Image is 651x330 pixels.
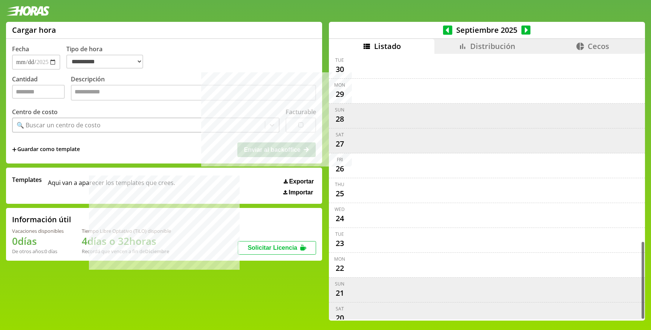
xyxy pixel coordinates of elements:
div: scrollable content [329,54,645,320]
div: Sun [335,281,344,287]
div: Mon [334,82,345,88]
input: Cantidad [12,85,65,99]
div: 30 [334,63,346,75]
div: 🔍 Buscar un centro de costo [17,121,101,129]
div: Vacaciones disponibles [12,228,64,234]
label: Descripción [71,75,316,102]
span: Templates [12,176,42,184]
label: Cantidad [12,75,71,102]
span: Cecos [588,41,609,51]
textarea: Descripción [71,85,316,101]
button: Exportar [281,178,316,185]
span: +Guardar como template [12,145,80,154]
div: Fri [337,156,343,163]
span: Distribución [470,41,515,51]
span: Septiembre 2025 [452,25,521,35]
span: Importar [289,189,313,196]
div: 26 [334,163,346,175]
div: Tue [335,57,344,63]
label: Centro de costo [12,108,58,116]
label: Tipo de hora [66,45,149,70]
div: Sat [336,306,344,312]
select: Tipo de hora [66,55,143,69]
div: Thu [335,181,344,188]
h2: Información útil [12,214,71,225]
label: Fecha [12,45,29,53]
div: 23 [334,237,346,249]
h1: Cargar hora [12,25,56,35]
div: 20 [334,312,346,324]
div: 28 [334,113,346,125]
span: Listado [374,41,401,51]
span: Aqui van a aparecer los templates que crees. [48,176,175,196]
span: Exportar [289,178,314,185]
div: Sat [336,131,344,138]
span: Solicitar Licencia [248,244,297,251]
div: De otros años: 0 días [12,248,64,255]
div: Wed [335,206,345,212]
div: 25 [334,188,346,200]
span: + [12,145,17,154]
h1: 4 días o 32 horas [82,234,171,248]
b: Diciembre [145,248,169,255]
div: Sun [335,107,344,113]
div: Tiempo Libre Optativo (TiLO) disponible [82,228,171,234]
div: Recordá que vencen a fin de [82,248,171,255]
div: 29 [334,88,346,100]
img: logotipo [6,6,50,16]
h1: 0 días [12,234,64,248]
button: Solicitar Licencia [238,241,316,255]
div: Mon [334,256,345,262]
div: 24 [334,212,346,225]
div: 21 [334,287,346,299]
label: Facturable [286,108,316,116]
div: 22 [334,262,346,274]
div: Tue [335,231,344,237]
div: 27 [334,138,346,150]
